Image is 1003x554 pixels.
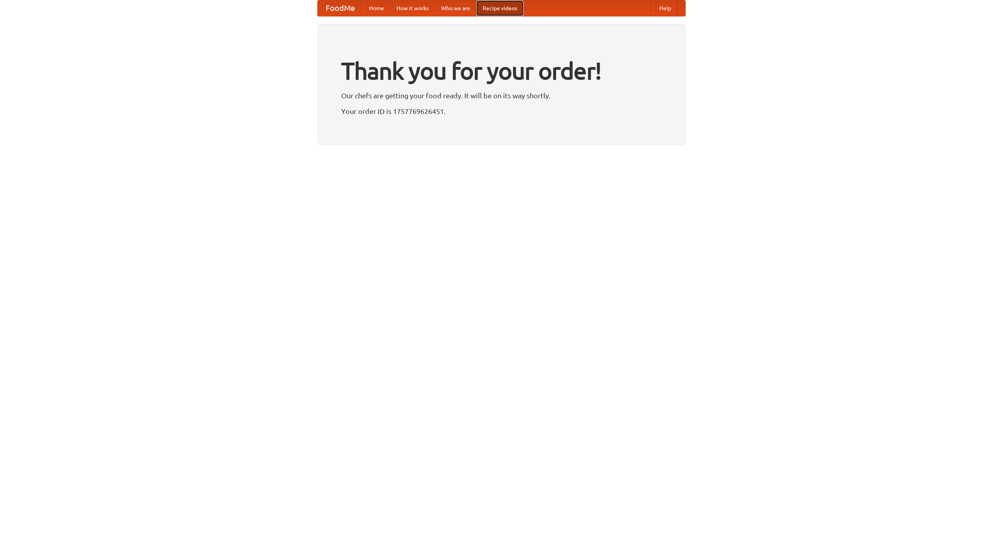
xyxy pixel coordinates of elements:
a: FoodMe [318,0,363,16]
p: Our chefs are getting your food ready. It will be on its way shortly. [341,90,662,101]
a: Who we are [435,0,476,16]
a: How it works [390,0,435,16]
p: Your order ID is 1757769626451. [341,105,662,117]
a: Recipe videos [476,0,523,16]
a: Home [363,0,390,16]
h1: Thank you for your order! [341,52,662,90]
a: Help [653,0,677,16]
